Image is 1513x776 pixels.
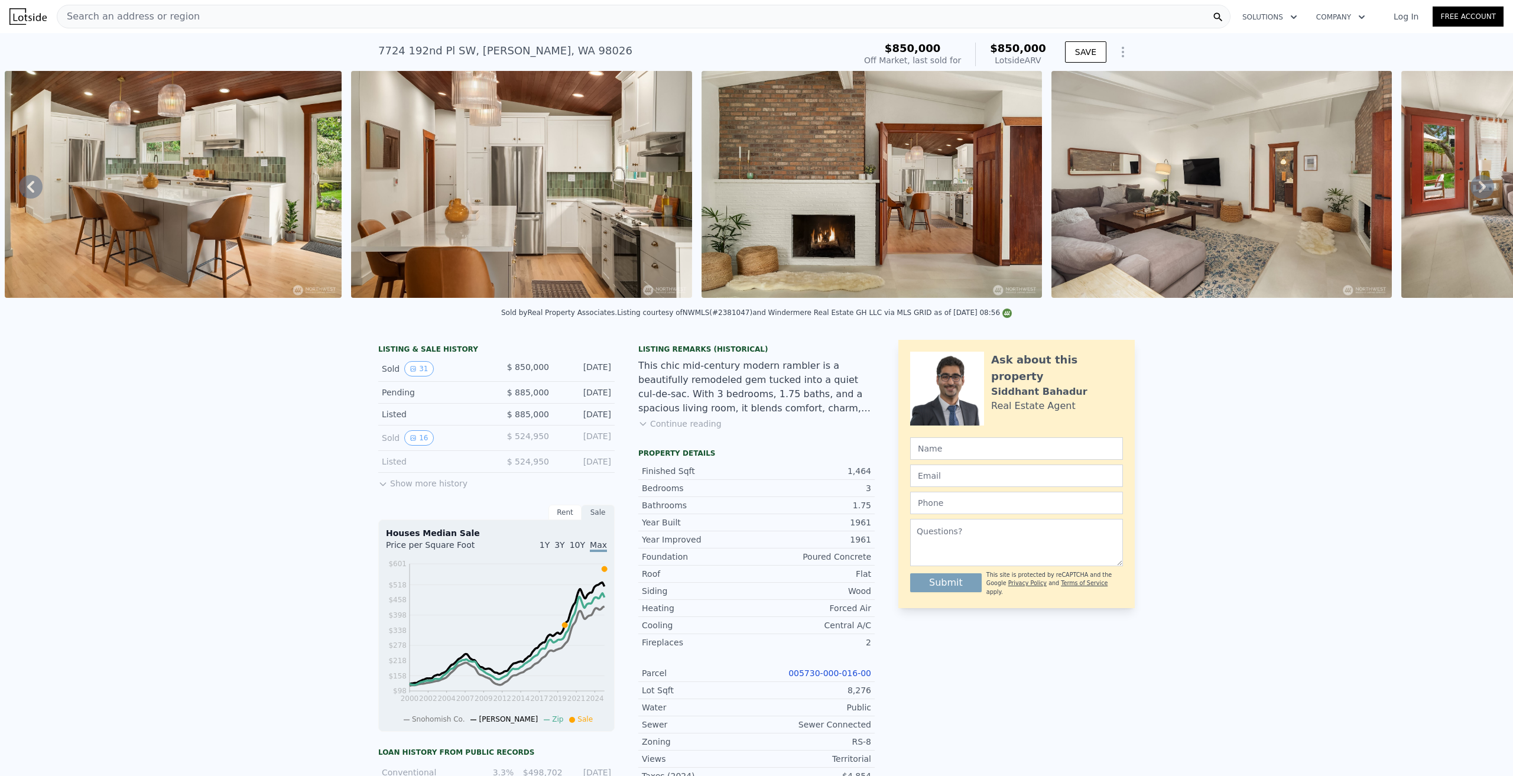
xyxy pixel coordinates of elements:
[437,694,456,703] tspan: 2004
[475,694,493,703] tspan: 2009
[404,430,433,446] button: View historical data
[386,527,607,539] div: Houses Median Sale
[642,568,756,580] div: Roof
[642,517,756,528] div: Year Built
[1065,41,1106,63] button: SAVE
[388,657,407,665] tspan: $218
[570,540,585,550] span: 10Y
[642,619,756,631] div: Cooling
[507,362,549,372] span: $ 850,000
[456,694,475,703] tspan: 2007
[559,456,611,467] div: [DATE]
[549,694,567,703] tspan: 2019
[378,43,632,59] div: 7724 192nd Pl SW , [PERSON_NAME] , WA 98026
[756,684,871,696] div: 8,276
[378,748,615,757] div: Loan history from public records
[756,702,871,713] div: Public
[351,71,691,298] img: Sale: 149626167 Parcel: 103663563
[567,694,586,703] tspan: 2021
[990,42,1046,54] span: $850,000
[393,687,407,696] tspan: $98
[991,385,1087,399] div: Siddhant Bahadur
[642,585,756,597] div: Siding
[638,418,722,430] button: Continue reading
[388,672,407,680] tspan: $158
[788,668,871,678] a: 005730-000-016-00
[910,465,1123,487] input: Email
[559,408,611,420] div: [DATE]
[559,361,611,376] div: [DATE]
[990,54,1046,66] div: Lotside ARV
[479,715,538,723] span: [PERSON_NAME]
[642,499,756,511] div: Bathrooms
[638,345,875,354] div: Listing Remarks (Historical)
[756,719,871,730] div: Sewer Connected
[57,9,200,24] span: Search an address or region
[642,602,756,614] div: Heating
[404,361,433,376] button: View historical data
[638,449,875,458] div: Property details
[638,359,875,415] div: This chic mid-century modern rambler is a beautifully remodeled gem tucked into a quiet cul-de-sa...
[642,637,756,648] div: Fireplaces
[642,465,756,477] div: Finished Sqft
[642,719,756,730] div: Sewer
[386,539,496,558] div: Price per Square Foot
[910,573,982,592] button: Submit
[388,626,407,635] tspan: $338
[1233,7,1307,28] button: Solutions
[1061,580,1108,586] a: Terms of Service
[642,534,756,546] div: Year Improved
[559,387,611,398] div: [DATE]
[702,71,1042,298] img: Sale: 149626167 Parcel: 103663563
[991,399,1076,413] div: Real Estate Agent
[540,540,550,550] span: 1Y
[9,8,47,25] img: Lotside
[382,361,487,376] div: Sold
[910,492,1123,514] input: Phone
[756,585,871,597] div: Wood
[642,482,756,494] div: Bedrooms
[1379,11,1433,22] a: Log In
[1433,7,1504,27] a: Free Account
[5,71,342,298] img: Sale: 149626167 Parcel: 103663563
[910,437,1123,460] input: Name
[1008,580,1047,586] a: Privacy Policy
[382,408,487,420] div: Listed
[554,540,564,550] span: 3Y
[378,473,467,489] button: Show more history
[756,517,871,528] div: 1961
[617,309,1012,317] div: Listing courtesy of NWMLS (#2381047) and Windermere Real Estate GH LLC via MLS GRID as of [DATE] ...
[642,702,756,713] div: Water
[642,667,756,679] div: Parcel
[885,42,941,54] span: $850,000
[756,482,871,494] div: 3
[586,694,604,703] tspan: 2024
[642,551,756,563] div: Foundation
[756,568,871,580] div: Flat
[590,540,607,552] span: Max
[501,309,617,317] div: Sold by Real Property Associates .
[559,430,611,446] div: [DATE]
[577,715,593,723] span: Sale
[401,694,419,703] tspan: 2000
[552,715,563,723] span: Zip
[512,694,530,703] tspan: 2014
[756,619,871,631] div: Central A/C
[1111,40,1135,64] button: Show Options
[1051,71,1392,298] img: Sale: 149626167 Parcel: 103663563
[1307,7,1375,28] button: Company
[642,753,756,765] div: Views
[507,431,549,441] span: $ 524,950
[382,387,487,398] div: Pending
[642,684,756,696] div: Lot Sqft
[412,715,465,723] span: Snohomish Co.
[548,505,582,520] div: Rent
[756,753,871,765] div: Territorial
[582,505,615,520] div: Sale
[991,352,1123,385] div: Ask about this property
[493,694,512,703] tspan: 2012
[756,602,871,614] div: Forced Air
[756,534,871,546] div: 1961
[756,637,871,648] div: 2
[642,736,756,748] div: Zoning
